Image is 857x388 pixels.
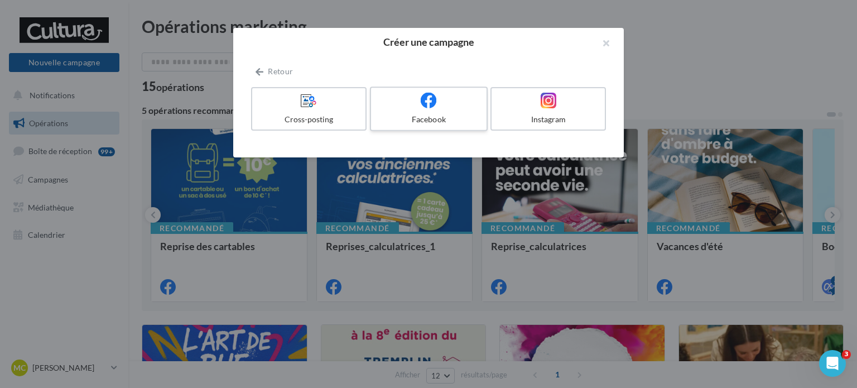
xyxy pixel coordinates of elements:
[819,350,846,377] iframe: Intercom live chat
[842,350,851,359] span: 3
[496,114,600,125] div: Instagram
[257,114,361,125] div: Cross-posting
[375,114,482,125] div: Facebook
[251,65,297,78] button: Retour
[251,37,606,47] h2: Créer une campagne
